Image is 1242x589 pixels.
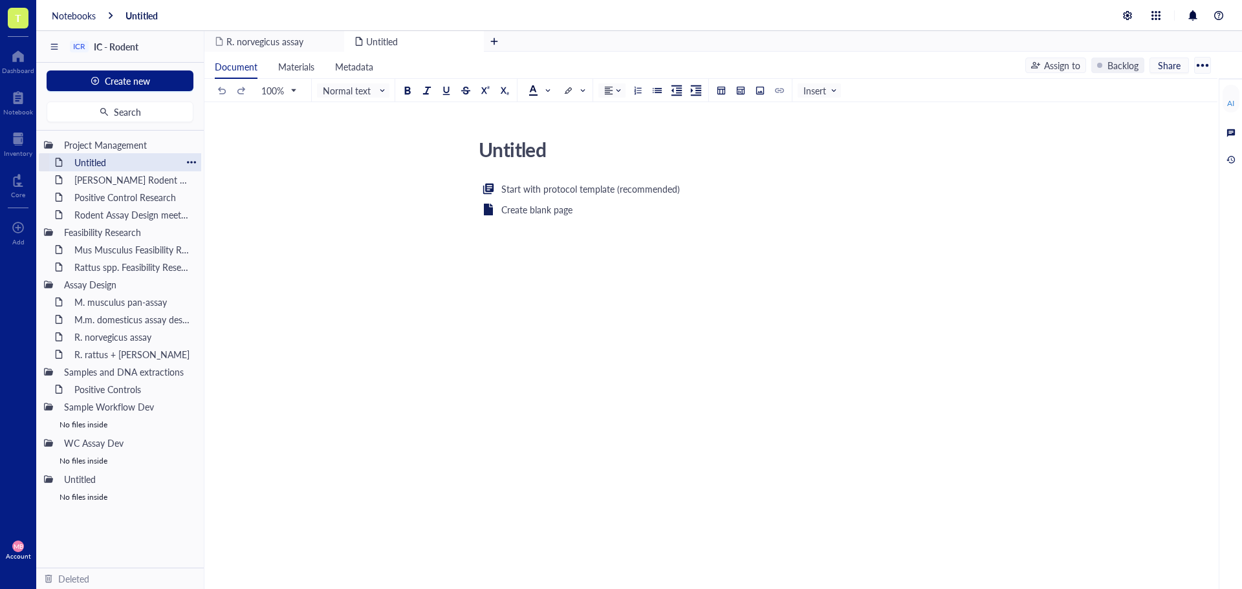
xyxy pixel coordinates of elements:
[12,238,25,246] div: Add
[261,85,296,96] span: 100%
[52,10,96,21] a: Notebooks
[215,60,257,73] span: Document
[69,171,196,189] div: [PERSON_NAME] Rodent Test Full Proposal
[2,46,34,74] a: Dashboard
[73,42,85,51] div: ICR
[69,206,196,224] div: Rodent Assay Design meeting_[DATE]
[4,129,32,157] a: Inventory
[1149,58,1189,73] button: Share
[58,434,196,452] div: WC Assay Dev
[323,85,386,96] span: Normal text
[1227,98,1234,109] div: AI
[14,542,23,550] span: MB
[58,398,196,416] div: Sample Workflow Dev
[2,67,34,74] div: Dashboard
[69,241,196,259] div: Mus Musculus Feasibility Research
[1107,58,1138,72] div: Backlog
[58,572,89,586] div: Deleted
[47,102,193,122] button: Search
[69,345,196,363] div: R. rattus + [PERSON_NAME]
[58,223,196,241] div: Feasibility Research
[278,60,314,73] span: Materials
[11,191,25,198] div: Core
[69,188,196,206] div: Positive Control Research
[94,40,138,53] span: IC - Rodent
[69,153,182,171] div: Untitled
[501,202,572,217] div: Create blank page
[15,10,21,26] span: T
[47,70,193,91] button: Create new
[1044,58,1080,72] div: Assign to
[3,87,33,116] a: Notebook
[58,136,196,154] div: Project Management
[69,310,196,328] div: M.m. domesticus assay design
[3,108,33,116] div: Notebook
[803,85,838,96] span: Insert
[69,328,196,346] div: R. norvegicus assay
[39,416,201,434] div: No files inside
[69,258,196,276] div: Rattus spp. Feasibility Research
[125,10,158,21] a: Untitled
[58,275,196,294] div: Assay Design
[58,363,196,381] div: Samples and DNA extractions
[11,170,25,198] a: Core
[39,452,201,470] div: No files inside
[114,107,141,117] span: Search
[6,552,31,560] div: Account
[39,488,201,506] div: No files inside
[4,149,32,157] div: Inventory
[1158,59,1181,71] span: Share
[335,60,373,73] span: Metadata
[58,470,196,488] div: Untitled
[474,134,933,165] textarea: Untitled
[69,293,196,311] div: M. musculus pan-assay
[105,76,150,86] span: Create new
[501,182,680,196] div: Start with protocol template (recommended)
[69,380,196,398] div: Positive Controls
